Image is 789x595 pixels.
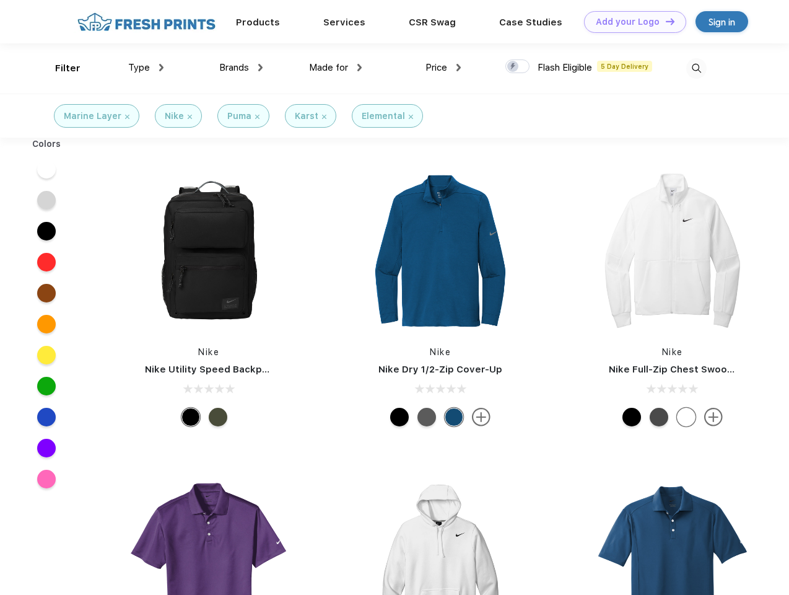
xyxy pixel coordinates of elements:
[378,364,502,375] a: Nike Dry 1/2-Zip Cover-Up
[362,110,405,123] div: Elemental
[357,64,362,71] img: dropdown.png
[358,169,523,333] img: func=resize&h=266
[409,115,413,119] img: filter_cancel.svg
[609,364,774,375] a: Nike Full-Zip Chest Swoosh Jacket
[662,347,683,357] a: Nike
[472,408,490,426] img: more.svg
[686,58,707,79] img: desktop_search.svg
[622,408,641,426] div: Black
[590,169,755,333] img: func=resize&h=266
[704,408,723,426] img: more.svg
[309,62,348,73] span: Made for
[145,364,279,375] a: Nike Utility Speed Backpack
[538,62,592,73] span: Flash Eligible
[125,115,129,119] img: filter_cancel.svg
[677,408,695,426] div: White
[128,62,150,73] span: Type
[74,11,219,33] img: fo%20logo%202.webp
[255,115,259,119] img: filter_cancel.svg
[430,347,451,357] a: Nike
[409,17,456,28] a: CSR Swag
[55,61,81,76] div: Filter
[445,408,463,426] div: Gym Blue
[23,138,71,151] div: Colors
[390,408,409,426] div: Black
[322,115,326,119] img: filter_cancel.svg
[236,17,280,28] a: Products
[417,408,436,426] div: Black Heather
[198,347,219,357] a: Nike
[425,62,447,73] span: Price
[64,110,121,123] div: Marine Layer
[209,408,227,426] div: Cargo Khaki
[650,408,668,426] div: Anthracite
[708,15,735,29] div: Sign in
[258,64,263,71] img: dropdown.png
[219,62,249,73] span: Brands
[165,110,184,123] div: Nike
[456,64,461,71] img: dropdown.png
[597,61,652,72] span: 5 Day Delivery
[666,18,674,25] img: DT
[227,110,251,123] div: Puma
[188,115,192,119] img: filter_cancel.svg
[126,169,291,333] img: func=resize&h=266
[159,64,163,71] img: dropdown.png
[295,110,318,123] div: Karst
[695,11,748,32] a: Sign in
[181,408,200,426] div: Black
[596,17,660,27] div: Add your Logo
[323,17,365,28] a: Services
